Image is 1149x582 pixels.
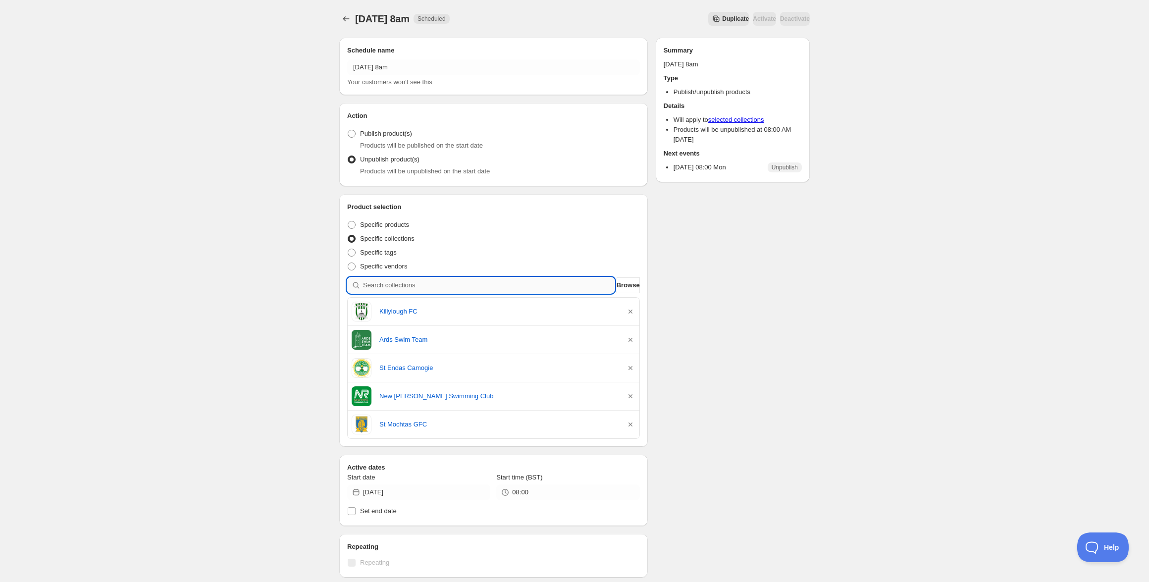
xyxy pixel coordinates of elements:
span: Specific vendors [360,263,407,270]
span: Specific collections [360,235,415,242]
span: Start date [347,474,375,481]
a: selected collections [708,116,764,123]
button: Browse [617,277,640,293]
input: Search collections [363,277,615,293]
a: Ards Swim Team [379,335,618,345]
h2: Repeating [347,542,640,552]
h2: Active dates [347,463,640,473]
h2: Action [347,111,640,121]
span: Start time (BST) [496,474,542,481]
span: Browse [617,280,640,290]
span: Publish product(s) [360,130,412,137]
span: Repeating [360,559,389,566]
li: Publish/unpublish products [674,87,802,97]
span: Specific products [360,221,409,228]
h2: Summary [664,46,802,55]
h2: Next events [664,149,802,159]
iframe: Toggle Customer Support [1077,532,1129,562]
span: [DATE] 8am [355,13,410,24]
span: Duplicate [722,15,749,23]
li: Will apply to [674,115,802,125]
p: [DATE] 08:00 Mon [674,162,726,172]
a: St Endas Camogie [379,363,618,373]
li: Products will be unpublished at 08:00 AM [DATE] [674,125,802,145]
a: Killylough FC [379,307,618,317]
h2: Details [664,101,802,111]
h2: Type [664,73,802,83]
span: Set end date [360,507,397,515]
span: Scheduled [418,15,446,23]
h2: Product selection [347,202,640,212]
a: New [PERSON_NAME] Swimming Club [379,391,618,401]
button: Secondary action label [708,12,749,26]
span: Specific tags [360,249,397,256]
a: St Mochtas GFC [379,420,618,429]
button: Schedules [339,12,353,26]
span: Unpublish product(s) [360,156,419,163]
span: Products will be published on the start date [360,142,483,149]
span: Unpublish [772,163,798,171]
span: Your customers won't see this [347,78,432,86]
h2: Schedule name [347,46,640,55]
p: [DATE] 8am [664,59,802,69]
span: Products will be unpublished on the start date [360,167,490,175]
